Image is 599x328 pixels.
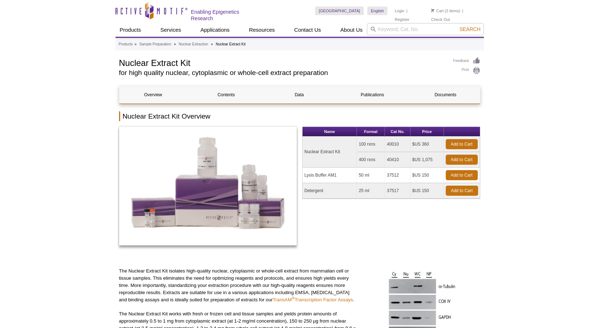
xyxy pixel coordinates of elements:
p: The Nuclear Extract Kit isolates high-quality nuclear, cytoplasmic or whole-cell extract from mam... [119,267,356,303]
span: Search [459,26,480,32]
h2: Nuclear Extract Kit Overview [119,111,480,121]
td: $US 360 [410,137,444,152]
input: Keyword, Cat. No. [367,23,484,35]
a: Nuclear Extraction [179,41,208,48]
td: Lysis Buffer AM1 [303,168,357,183]
li: | [462,6,463,15]
td: 400 rxns [357,152,385,168]
a: Register [395,17,409,22]
td: 37517 [385,183,410,199]
a: Add to Cart [446,139,478,149]
h2: for high quality nuclear, cytoplasmic or whole-cell extract preparation [119,70,446,76]
a: Overview [119,86,187,103]
li: » [174,42,176,46]
td: 40010 [385,137,410,152]
a: Documents [412,86,479,103]
a: English [367,6,387,15]
a: Services [156,23,186,37]
a: [GEOGRAPHIC_DATA] [315,6,364,15]
a: Feedback [453,57,480,65]
td: $US 1,075 [410,152,444,168]
a: TransAM®Transcription Factor Assays [273,297,353,302]
li: (2 items) [431,6,460,15]
a: Products [119,41,133,48]
td: $US 150 [410,168,444,183]
a: Publications [339,86,406,103]
img: Nuclear Extract Kit [119,127,297,245]
h2: Enabling Epigenetics Research [191,9,263,22]
h1: Nuclear Extract Kit [119,57,446,68]
a: About Us [336,23,367,37]
td: Nuclear Extract Kit [303,137,357,168]
a: Contact Us [290,23,325,37]
li: Nuclear Extract Kit [216,42,246,46]
a: Print [453,67,480,75]
td: 40410 [385,152,410,168]
a: Check Out [431,17,450,22]
img: Your Cart [431,9,434,12]
sup: ® [292,296,295,300]
th: Name [303,127,357,137]
button: Search [457,26,482,32]
td: Detergent [303,183,357,199]
th: Price [410,127,444,137]
td: 100 rxns [357,137,385,152]
td: 37512 [385,168,410,183]
a: Data [266,86,333,103]
a: Cart [431,8,444,13]
th: Cat No. [385,127,410,137]
li: | [406,6,407,15]
li: » [211,42,213,46]
td: 50 ml [357,168,385,183]
li: » [135,42,137,46]
a: Add to Cart [446,186,478,196]
td: $US 150 [410,183,444,199]
td: 25 ml [357,183,385,199]
th: Format [357,127,385,137]
a: Contents [192,86,260,103]
a: Add to Cart [446,155,478,165]
a: Add to Cart [446,170,478,180]
a: Sample Preparation [139,41,171,48]
a: Resources [245,23,279,37]
a: Applications [196,23,234,37]
a: Products [115,23,145,37]
a: Login [395,8,404,13]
